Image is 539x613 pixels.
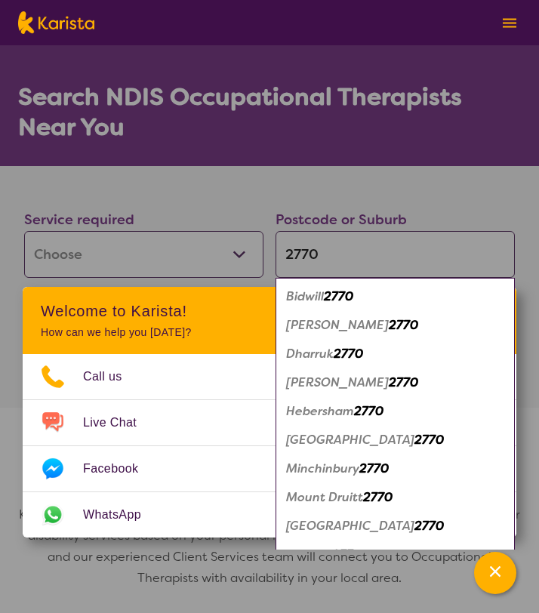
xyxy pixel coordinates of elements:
[286,403,354,419] em: Hebersham
[24,211,134,229] label: Service required
[286,374,389,390] em: [PERSON_NAME]
[286,547,332,562] em: Shalvey
[363,489,393,505] em: 2770
[41,302,498,320] h2: Welcome to Karista!
[18,82,521,142] h1: Search NDIS Occupational Therapists Near You
[283,311,507,340] div: Blackett 2770
[332,547,362,562] em: 2770
[41,326,498,339] p: How can we help you [DATE]?
[354,403,383,419] em: 2770
[286,288,324,304] em: Bidwill
[23,354,516,538] ul: Choose channel
[324,288,353,304] em: 2770
[83,457,156,480] span: Facebook
[389,317,418,333] em: 2770
[83,504,159,526] span: WhatsApp
[474,552,516,594] button: Channel Menu
[19,507,123,522] span: Karista provides a
[276,231,515,278] input: Type
[286,489,363,505] em: Mount Druitt
[286,518,414,534] em: [GEOGRAPHIC_DATA]
[286,461,359,476] em: Minchinbury
[18,11,94,34] img: Karista logo
[83,411,155,434] span: Live Chat
[276,211,407,229] label: Postcode or Suburb
[334,346,363,362] em: 2770
[283,454,507,483] div: Minchinbury 2770
[283,282,507,311] div: Bidwill 2770
[23,492,516,538] a: Web link opens in a new tab.
[23,287,516,538] div: Channel Menu
[83,365,140,388] span: Call us
[389,374,418,390] em: 2770
[283,340,507,368] div: Dharruk 2770
[414,432,444,448] em: 2770
[286,317,389,333] em: [PERSON_NAME]
[283,483,507,512] div: Mount Druitt 2770
[286,432,414,448] em: [GEOGRAPHIC_DATA]
[503,18,516,28] img: menu
[283,368,507,397] div: Emerton 2770
[18,426,521,480] h2: Find NDIS Occupational Therapists based on your Location & Needs
[359,461,389,476] em: 2770
[414,518,444,534] em: 2770
[283,397,507,426] div: Hebersham 2770
[283,541,507,569] div: Shalvey 2770
[283,426,507,454] div: Lethbridge Park 2770
[283,512,507,541] div: Mount Druitt Village 2770
[286,346,334,362] em: Dharruk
